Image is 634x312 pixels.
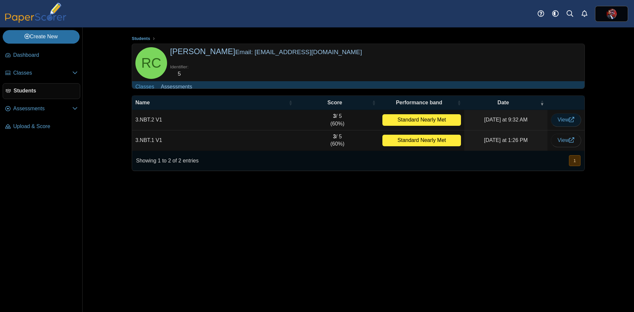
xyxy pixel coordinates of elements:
[14,87,77,94] span: Students
[3,48,80,63] a: Dashboard
[484,137,528,143] time: Oct 3, 2025 at 1:26 PM
[382,99,456,106] span: Performance band
[296,130,379,151] td: / 5 (60%)
[13,123,78,130] span: Upload & Score
[568,155,581,166] nav: pagination
[132,81,158,93] a: Classes
[170,64,189,70] dt: Identifier:
[3,65,80,81] a: Classes
[558,117,574,122] span: View
[296,110,379,130] td: / 5 (60%)
[382,135,461,146] div: Standard Nearly Met
[135,99,287,106] span: Name
[158,81,195,93] a: Assessments
[457,99,461,106] span: Performance band : Activate to sort
[595,6,628,22] a: ps.yyrSfKExD6VWH9yo
[132,151,198,171] div: Showing 1 to 2 of 2 entries
[577,7,592,21] a: Alerts
[3,119,80,135] a: Upload & Score
[13,105,72,112] span: Assessments
[372,99,376,106] span: Score : Activate to sort
[299,99,370,106] span: Score
[551,113,581,126] a: View
[606,9,617,19] img: ps.yyrSfKExD6VWH9yo
[141,56,161,70] span: Ross Chester
[382,114,461,126] div: Standard Nearly Met
[540,99,544,106] span: Date : Activate to invert sorting
[3,18,69,24] a: PaperScorer
[569,155,581,166] button: 1
[3,83,80,99] a: Students
[3,30,80,43] a: Create New
[558,137,574,143] span: View
[170,70,189,78] dd: 5
[235,49,362,55] small: Email: [EMAIL_ADDRESS][DOMAIN_NAME]
[130,35,152,43] a: Students
[13,69,72,77] span: Classes
[132,130,296,151] td: 3.NBT.1 V1
[3,101,80,117] a: Assessments
[132,110,296,130] td: 3.NBT.2 V1
[289,99,293,106] span: Name : Activate to sort
[333,113,336,119] b: 3
[170,47,362,56] span: [PERSON_NAME]
[484,117,527,122] time: Oct 7, 2025 at 9:32 AM
[551,134,581,147] a: View
[3,3,69,23] img: PaperScorer
[606,9,617,19] span: Greg Mullen
[333,134,336,139] b: 3
[13,52,78,59] span: Dashboard
[132,36,150,41] span: Students
[468,99,539,106] span: Date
